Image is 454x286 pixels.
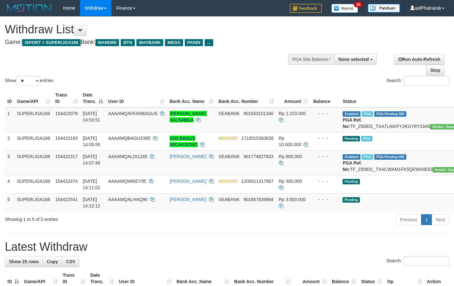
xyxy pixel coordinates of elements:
[279,197,306,202] span: Rp 3.000.000
[243,197,273,202] span: Copy 901667839994 to clipboard
[288,54,334,65] div: PGA Site Balance /
[279,179,302,184] span: Rp 300.000
[121,39,135,46] span: BTN
[170,197,207,202] a: [PERSON_NAME]
[9,259,39,264] span: Show 25 rows
[331,4,358,13] img: Button%20Memo.svg
[5,175,14,193] td: 4
[421,214,432,225] a: 1
[343,111,361,117] span: Grabbed
[386,76,449,86] label: Search:
[396,214,421,225] a: Previous
[14,132,53,150] td: SUPERLIGA168
[43,256,62,267] a: Copy
[374,111,406,117] span: PGA Pending
[313,135,337,141] div: - - -
[243,154,273,159] span: Copy 901774827633 to clipboard
[354,2,362,7] span: 34
[241,136,273,141] span: Copy 1710015363636 to clipboard
[14,150,53,175] td: SUPERLIGA168
[290,4,322,13] img: Feedback.jpg
[83,197,101,208] span: [DATE] 14:12:12
[276,89,311,107] th: Amount: activate to sort column ascending
[334,54,377,65] button: None selected
[216,89,276,107] th: Bank Acc. Number: activate to sort column ascending
[311,89,340,107] th: Balance
[14,107,53,132] td: SUPERLIGA168
[361,136,372,141] span: Marked by aafsoumeymey
[80,89,106,107] th: Date Trans.: activate to sort column descending
[22,39,81,46] span: ISPORT > SUPERLIGA168
[165,39,183,46] span: MEGA
[5,23,296,36] h1: Withdraw List
[279,111,306,116] span: Rp 1.223.000
[313,153,337,160] div: - - -
[243,111,273,116] span: Copy 901553101340 to clipboard
[241,179,273,184] span: Copy 1200011417867 to clipboard
[313,196,337,203] div: - - -
[432,214,449,225] a: Next
[205,39,213,46] span: ...
[279,136,301,147] span: Rp 10.000.000
[219,154,240,159] span: SEABANK
[343,179,360,184] span: Pending
[5,193,14,212] td: 5
[47,259,58,264] span: Copy
[14,89,53,107] th: Game/API: activate to sort column ascending
[170,179,207,184] a: [PERSON_NAME]
[5,240,449,253] h1: Latest Withdraw
[14,193,53,212] td: SUPERLIGA168
[404,76,449,86] input: Search:
[219,136,238,141] span: MANDIRI
[55,111,78,116] span: 154422079
[16,76,40,86] select: Showentries
[55,154,78,159] span: 154422317
[62,256,79,267] a: CSV
[53,89,80,107] th: Trans ID: activate to sort column ascending
[362,111,373,117] span: Marked by aafsengchandara
[108,179,146,184] span: AAAAMQMIKEY95
[338,57,369,62] span: None selected
[5,39,296,46] h4: Game: Bank:
[219,111,240,116] span: SEABANK
[5,76,53,86] label: Show entries
[313,178,337,184] div: - - -
[83,179,101,190] span: [DATE] 14:11:02
[5,214,184,223] div: Showing 1 to 5 of 5 entries
[386,256,449,266] label: Search:
[83,111,101,122] span: [DATE] 14:03:51
[5,3,53,13] img: MOTION_logo.png
[66,259,75,264] span: CSV
[83,136,101,147] span: [DATE] 14:05:55
[426,65,444,76] a: Stop
[185,39,203,46] span: PANIN
[362,154,373,160] span: Marked by aafsengchandara
[5,150,14,175] td: 3
[55,197,78,202] span: 154422541
[108,154,147,159] span: AAAAMQALDI1245
[95,39,119,46] span: MANDIRI
[368,4,400,13] img: panduan.png
[55,136,78,141] span: 154422193
[108,197,148,202] span: AAAAMQALHAQ90
[170,136,198,147] a: DWI BAGUS WICAKSONO
[404,256,449,266] input: Search:
[279,154,302,159] span: Rp 800.000
[343,154,361,160] span: Grabbed
[343,197,360,203] span: Pending
[219,197,240,202] span: SEABANK
[167,89,216,107] th: Bank Acc. Name: activate to sort column ascending
[106,89,167,107] th: User ID: activate to sort column ascending
[14,175,53,193] td: SUPERLIGA168
[219,179,238,184] span: MANDIRI
[343,117,362,129] b: PGA Ref. No:
[313,110,337,117] div: - - -
[5,107,14,132] td: 1
[343,136,360,141] span: Pending
[136,39,163,46] span: MAYBANK
[170,154,207,159] a: [PERSON_NAME]
[5,89,14,107] th: ID
[394,54,444,65] a: Run Auto-Refresh
[170,111,207,122] a: [PERSON_NAME] SALSABILA
[55,179,78,184] span: 154422474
